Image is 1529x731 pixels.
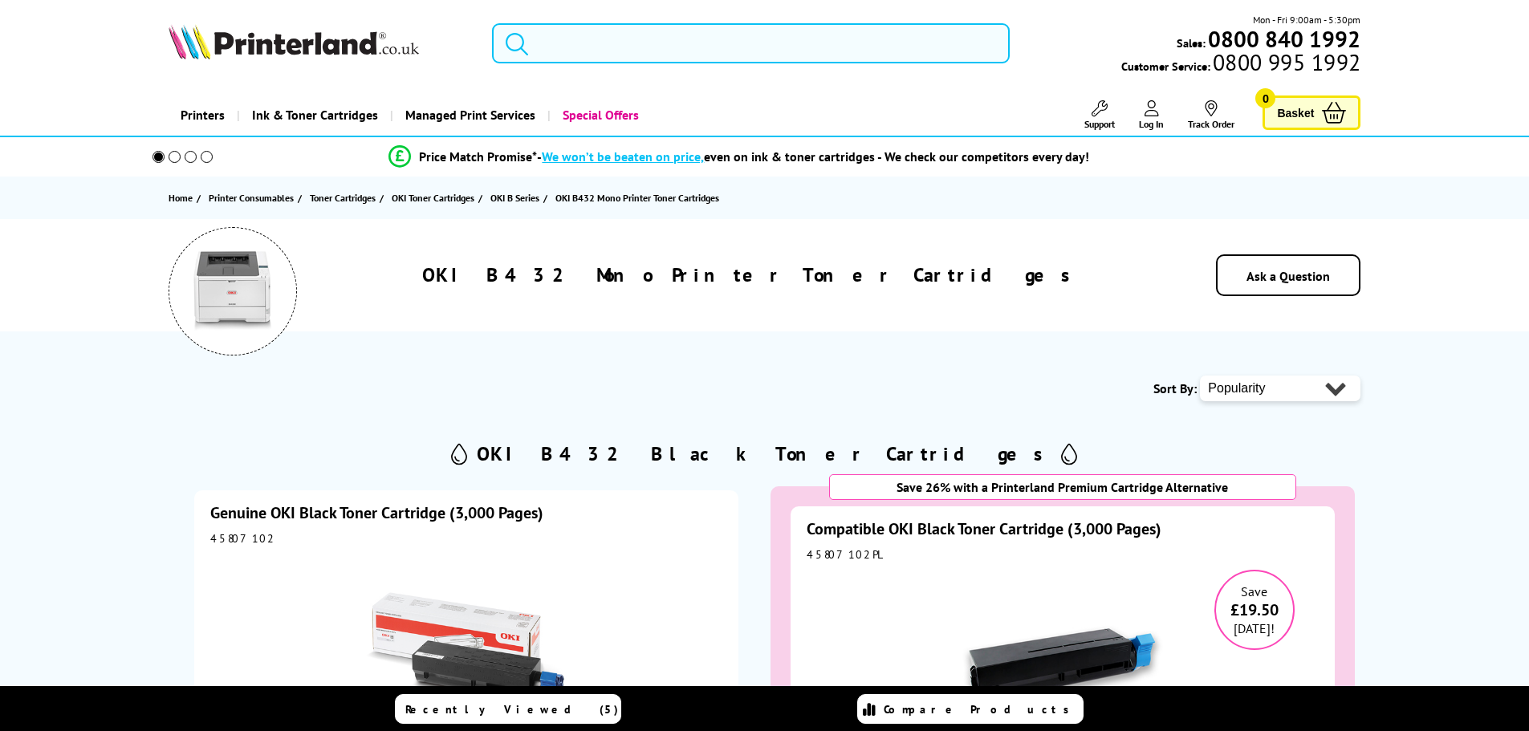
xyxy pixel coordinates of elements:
span: Save [1241,583,1267,599]
a: Ask a Question [1246,268,1330,284]
a: OKI B Series [490,189,543,206]
a: Support [1084,100,1115,130]
a: Compare Products [857,694,1084,724]
a: Home [169,189,197,206]
div: - even on ink & toner cartridges - We check our competitors every day! [537,148,1089,164]
div: Save 26% with a Printerland Premium Cartridge Alternative [829,474,1296,500]
a: OKI Toner Cartridges [392,189,478,206]
a: Printer Consumables [209,189,298,206]
img: OKI B432 Mono Printer Toner Cartridges [193,251,273,331]
b: 0800 840 1992 [1208,24,1360,54]
li: modal_Promise [131,143,1348,171]
img: Printerland Logo [169,24,419,59]
a: Special Offers [547,95,651,136]
a: Genuine OKI Black Toner Cartridge (3,000 Pages) [210,502,543,523]
span: OKI B Series [490,189,539,206]
span: Support [1084,118,1115,130]
span: 0 [1255,88,1275,108]
span: Log In [1139,118,1164,130]
a: 0800 840 1992 [1206,31,1360,47]
a: Basket 0 [1263,95,1360,130]
a: Toner Cartridges [310,189,380,206]
span: Sort By: [1153,380,1197,396]
span: Printer Consumables [209,189,294,206]
span: OKI B432 Mono Printer Toner Cartridges [555,192,719,204]
span: Toner Cartridges [310,189,376,206]
a: Compatible OKI Black Toner Cartridge (3,000 Pages) [807,518,1161,539]
span: We won’t be beaten on price, [542,148,704,164]
a: Ink & Toner Cartridges [237,95,390,136]
span: [DATE]! [1234,620,1275,636]
a: Printerland Logo [169,24,473,63]
span: Mon - Fri 9:00am - 5:30pm [1253,12,1360,27]
h2: OKI B432 Black Toner Cartridges [477,441,1053,466]
span: Ink & Toner Cartridges [252,95,378,136]
a: Track Order [1188,100,1234,130]
span: Customer Service: [1121,55,1360,74]
a: Log In [1139,100,1164,130]
a: Managed Print Services [390,95,547,136]
div: 45807102PL [807,547,1319,562]
div: 45807102 [210,531,722,546]
span: £19.50 [1216,599,1293,620]
span: Recently Viewed (5) [405,702,619,717]
h1: OKI B432 Mono Printer Toner Cartridges [422,262,1080,287]
a: Recently Viewed (5) [395,694,621,724]
a: Printers [169,95,237,136]
span: Compare Products [884,702,1078,717]
span: Price Match Promise* [419,148,537,164]
span: OKI Toner Cartridges [392,189,474,206]
span: Basket [1277,102,1314,124]
span: 0800 995 1992 [1210,55,1360,70]
span: Sales: [1177,35,1206,51]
